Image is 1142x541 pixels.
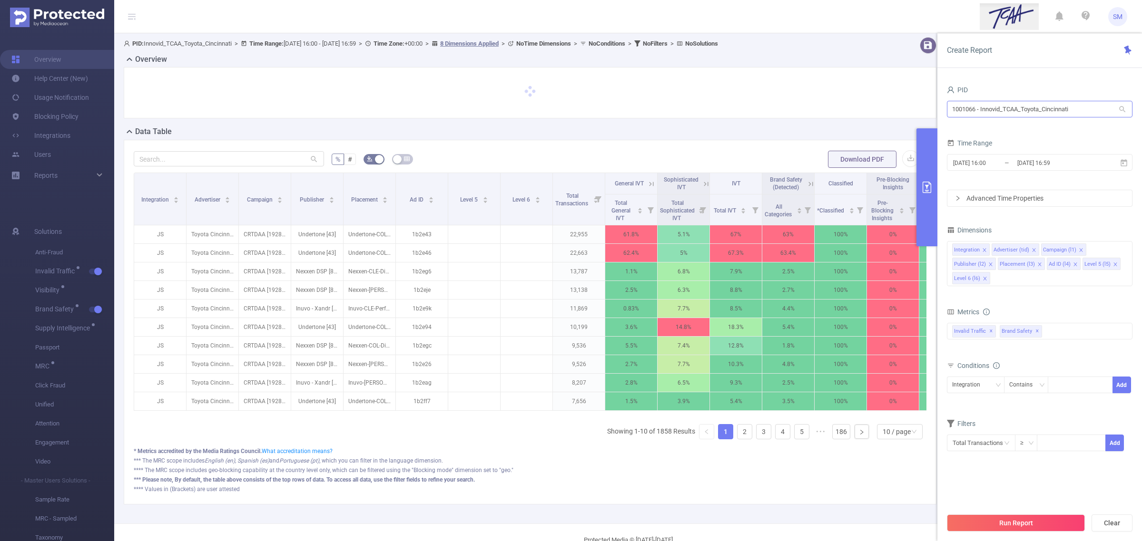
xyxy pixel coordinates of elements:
i: icon: caret-up [482,195,488,198]
i: icon: caret-up [797,206,802,209]
span: MRC - Sampled [35,509,114,528]
p: 1.8% [762,337,814,355]
i: icon: caret-up [638,206,643,209]
p: CRTDAA [192860] [239,244,291,262]
p: 5.4% [762,318,814,336]
div: Campaign (l1) [1043,244,1076,256]
li: 186 [832,424,850,439]
i: Filter menu [906,194,919,225]
li: Ad ID (l4) [1047,258,1081,270]
p: 14.8% [658,318,709,336]
i: icon: close [1032,248,1036,253]
div: Sort [797,206,802,212]
p: Nexxen DSP [8605] [291,337,343,355]
p: 0% [867,262,919,280]
p: 0% [867,244,919,262]
div: ≥ [1020,435,1030,451]
span: Engagement [35,433,114,452]
p: 7.4% [658,337,709,355]
p: Toyota Cincinnati [4291] [187,318,238,336]
span: ✕ [989,326,993,337]
span: Total IVT [714,207,738,214]
p: 0% [919,337,971,355]
i: icon: close [1037,262,1042,268]
p: 0% [867,318,919,336]
p: 9,526 [553,355,605,373]
i: Filter menu [853,194,866,225]
p: JS [134,299,186,318]
b: No Time Dimensions [516,40,571,47]
p: Toyota Cincinnati [4291] [187,299,238,318]
h2: Overview [135,54,167,65]
p: 2.7% [762,281,814,299]
i: icon: caret-up [225,195,230,198]
li: Advertiser (tid) [992,243,1039,256]
span: Total Sophisticated IVT [660,200,695,222]
p: 1.1% [605,262,657,280]
p: Toyota Cincinnati [4291] [187,281,238,299]
div: Sort [482,195,488,201]
li: 1 [718,424,733,439]
b: PID: [132,40,144,47]
p: 100% [815,244,866,262]
p: 2.5% [605,281,657,299]
p: 7.7% [658,355,709,373]
span: Dimensions [947,226,992,234]
p: 100% [815,318,866,336]
span: Placement [351,196,379,203]
p: 0% [919,299,971,318]
div: Sort [637,206,643,212]
div: Level 6 (l6) [954,272,980,285]
p: 6.8% [658,262,709,280]
p: 13,138 [553,281,605,299]
p: Toyota Cincinnati [4291] [187,355,238,373]
p: 7.9% [710,262,762,280]
p: Toyota Cincinnati [4291] [187,262,238,280]
input: Start date [952,156,1029,169]
p: 8.5% [710,299,762,318]
i: icon: close [1073,262,1078,268]
li: Level 6 (l6) [952,272,990,284]
i: icon: close [1113,262,1118,268]
span: > [625,40,634,47]
a: 4 [776,425,790,439]
span: MRC [35,363,53,369]
button: Clear [1092,514,1132,531]
p: CRTDAA [192860] [239,318,291,336]
p: 3.6% [605,318,657,336]
span: Level 6 [512,196,532,203]
p: 1b2e94 [396,318,448,336]
p: 4.8% [762,355,814,373]
i: icon: caret-up [277,195,283,198]
span: Total Transactions [555,193,590,207]
p: 100% [815,225,866,243]
a: 5 [795,425,809,439]
p: JS [134,355,186,373]
p: 11,869 [553,299,605,318]
b: No Filters [643,40,668,47]
p: 61.8% [605,225,657,243]
p: JS [134,225,186,243]
p: JS [134,318,186,336]
span: All Categories [765,203,793,218]
div: Sort [173,195,179,201]
a: Integrations [11,126,70,145]
span: > [423,40,432,47]
p: Toyota Cincinnati [4291] [187,225,238,243]
span: Attention [35,414,114,433]
div: Ad ID (l4) [1049,258,1071,270]
div: Integration [954,244,980,256]
p: JS [134,262,186,280]
i: icon: caret-up [741,206,746,209]
p: 0% [867,281,919,299]
div: Sort [329,195,335,201]
i: icon: right [859,429,865,435]
p: 0% [919,281,971,299]
input: Search... [134,151,324,166]
span: Advertiser [195,196,222,203]
i: icon: user [124,40,132,47]
div: Advertiser (tid) [994,244,1029,256]
span: Anti-Fraud [35,243,114,262]
span: Pre-Blocking Insights [871,200,894,222]
div: Sort [740,206,746,212]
